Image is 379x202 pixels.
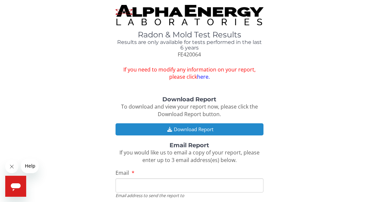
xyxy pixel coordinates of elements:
iframe: Close message [5,160,18,173]
span: If you would like us to email a copy of your report, please enter up to 3 email address(es) below. [119,149,260,164]
strong: Email Report [170,142,209,149]
span: Email [116,169,129,176]
a: here. [197,73,210,80]
h1: Radon & Mold Test Results [116,30,263,39]
img: TightCrop.jpg [116,5,263,25]
span: FE420064 [178,51,201,58]
span: If you need to modify any information on your report, please click [116,66,263,81]
span: To download and view your report now, please click the Download Report button. [121,103,258,118]
div: Email address to send the report to [116,192,263,198]
iframe: Button to launch messaging window [5,176,26,197]
strong: Download Report [162,96,216,103]
h4: Results are only available for tests performed in the last 6 years [116,39,263,51]
button: Download Report [116,123,263,135]
iframe: Message from company [21,159,39,173]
